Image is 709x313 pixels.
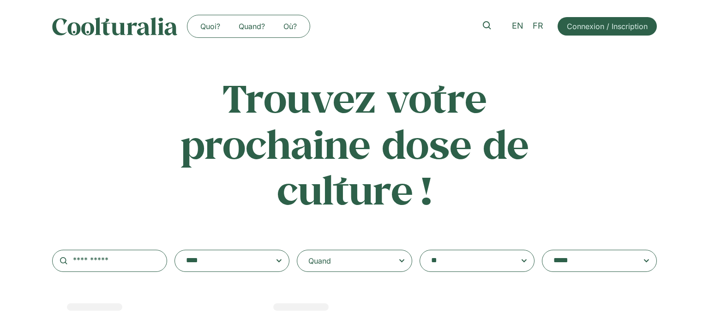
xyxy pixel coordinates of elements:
h2: Trouvez votre prochaine dose de culture ! [173,75,536,213]
div: Quand [308,255,331,266]
nav: Menu [191,19,306,34]
a: EN [507,19,528,33]
textarea: Search [431,254,505,267]
span: Connexion / Inscription [567,21,648,32]
span: EN [512,21,523,31]
span: FR [533,21,543,31]
textarea: Search [186,254,260,267]
a: Quoi? [191,19,229,34]
textarea: Search [553,254,627,267]
a: Connexion / Inscription [558,17,657,36]
a: Quand? [229,19,274,34]
a: FR [528,19,548,33]
a: Où? [274,19,306,34]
